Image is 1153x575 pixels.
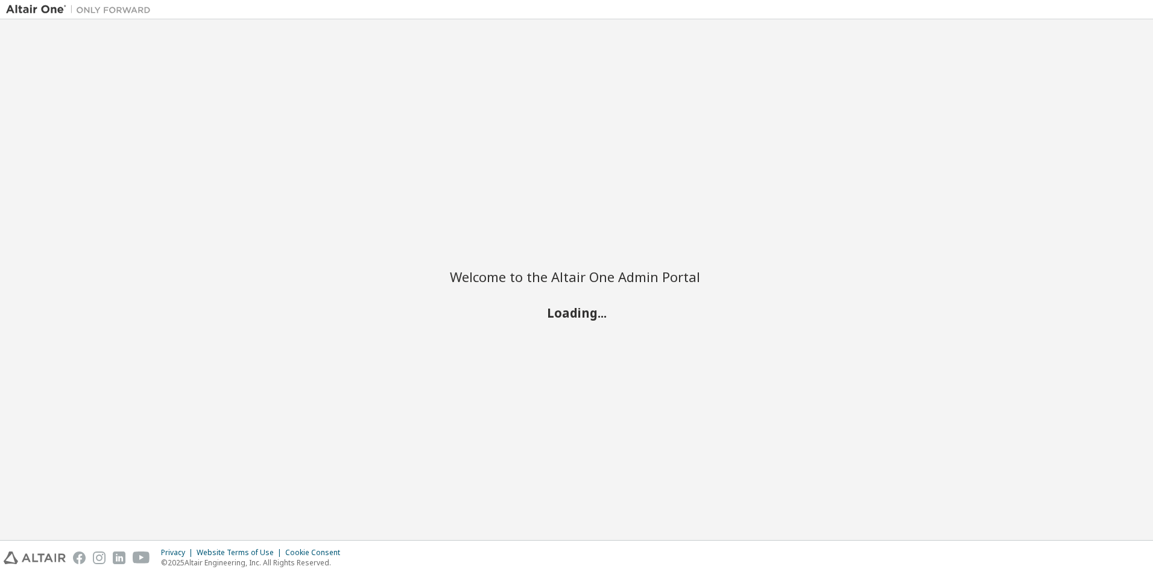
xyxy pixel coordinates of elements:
[6,4,157,16] img: Altair One
[113,551,125,564] img: linkedin.svg
[285,548,347,558] div: Cookie Consent
[161,548,197,558] div: Privacy
[450,305,703,321] h2: Loading...
[73,551,86,564] img: facebook.svg
[93,551,106,564] img: instagram.svg
[450,268,703,285] h2: Welcome to the Altair One Admin Portal
[197,548,285,558] div: Website Terms of Use
[161,558,347,568] p: © 2025 Altair Engineering, Inc. All Rights Reserved.
[4,551,66,564] img: altair_logo.svg
[133,551,150,564] img: youtube.svg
